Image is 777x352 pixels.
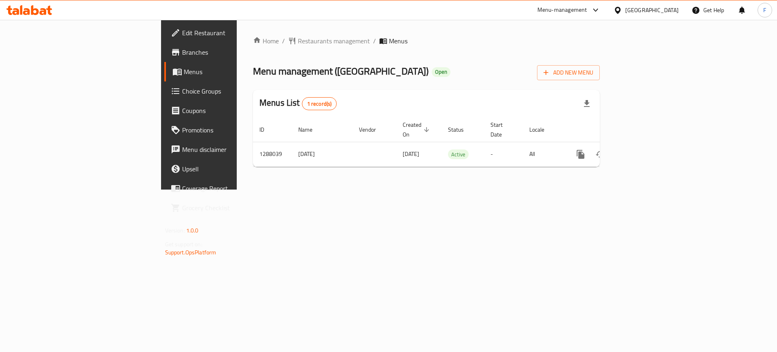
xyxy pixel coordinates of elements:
span: Choice Groups [182,86,284,96]
a: Promotions [164,120,291,140]
span: Active [448,150,469,159]
h2: Menus List [259,97,337,110]
div: Total records count [302,97,337,110]
a: Support.OpsPlatform [165,247,217,258]
span: Menu disclaimer [182,145,284,154]
span: Edit Restaurant [182,28,284,38]
td: - [484,142,523,166]
nav: breadcrumb [253,36,600,46]
span: Menus [389,36,408,46]
span: Menus [184,67,284,77]
span: [DATE] [403,149,419,159]
span: Add New Menu [543,68,593,78]
a: Edit Restaurant [164,23,291,43]
a: Menu disclaimer [164,140,291,159]
td: All [523,142,565,166]
span: Created On [403,120,432,139]
span: Version: [165,225,185,236]
span: Grocery Checklist [182,203,284,213]
span: Branches [182,47,284,57]
button: Change Status [590,145,610,164]
th: Actions [565,117,655,142]
span: F [763,6,766,15]
span: Restaurants management [298,36,370,46]
div: [GEOGRAPHIC_DATA] [625,6,679,15]
a: Coverage Report [164,179,291,198]
span: Upsell [182,164,284,174]
div: Open [432,67,450,77]
span: Promotions [182,125,284,135]
span: Locale [529,125,555,134]
span: Start Date [490,120,513,139]
a: Restaurants management [288,36,370,46]
span: 1 record(s) [302,100,337,108]
span: Coupons [182,106,284,115]
table: enhanced table [253,117,655,167]
a: Menus [164,62,291,81]
a: Upsell [164,159,291,179]
a: Branches [164,43,291,62]
span: Menu management ( [GEOGRAPHIC_DATA] ) [253,62,429,80]
span: Name [298,125,323,134]
li: / [373,36,376,46]
span: 1.0.0 [186,225,199,236]
a: Grocery Checklist [164,198,291,218]
span: Status [448,125,474,134]
span: Open [432,68,450,75]
div: Export file [577,94,597,113]
span: ID [259,125,275,134]
td: [DATE] [292,142,352,166]
span: Coverage Report [182,183,284,193]
span: Vendor [359,125,386,134]
span: Get support on: [165,239,202,250]
div: Menu-management [537,5,587,15]
a: Coupons [164,101,291,120]
button: more [571,145,590,164]
div: Active [448,149,469,159]
a: Choice Groups [164,81,291,101]
button: Add New Menu [537,65,600,80]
